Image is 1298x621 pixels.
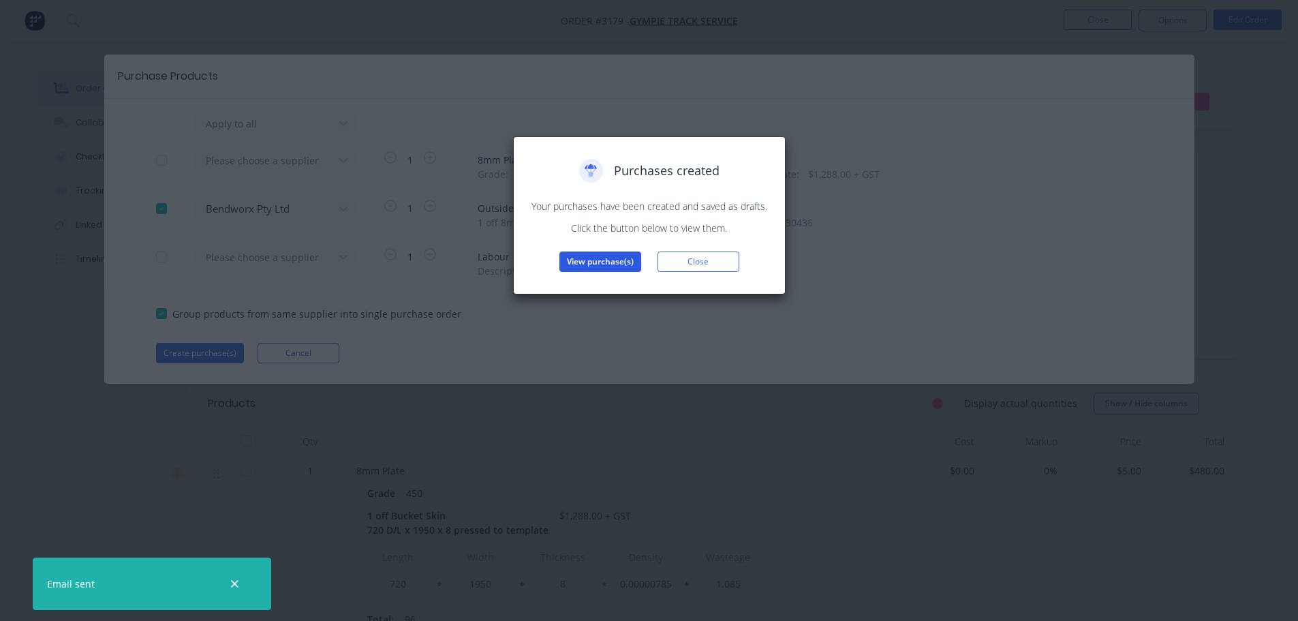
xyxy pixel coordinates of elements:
[658,252,739,272] button: Close
[47,577,95,591] div: Email sent
[527,221,771,235] p: Click the button below to view them.
[527,199,771,213] p: Your purchases have been created and saved as drafts.
[559,252,641,272] button: View purchase(s)
[614,162,720,180] span: Purchases created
